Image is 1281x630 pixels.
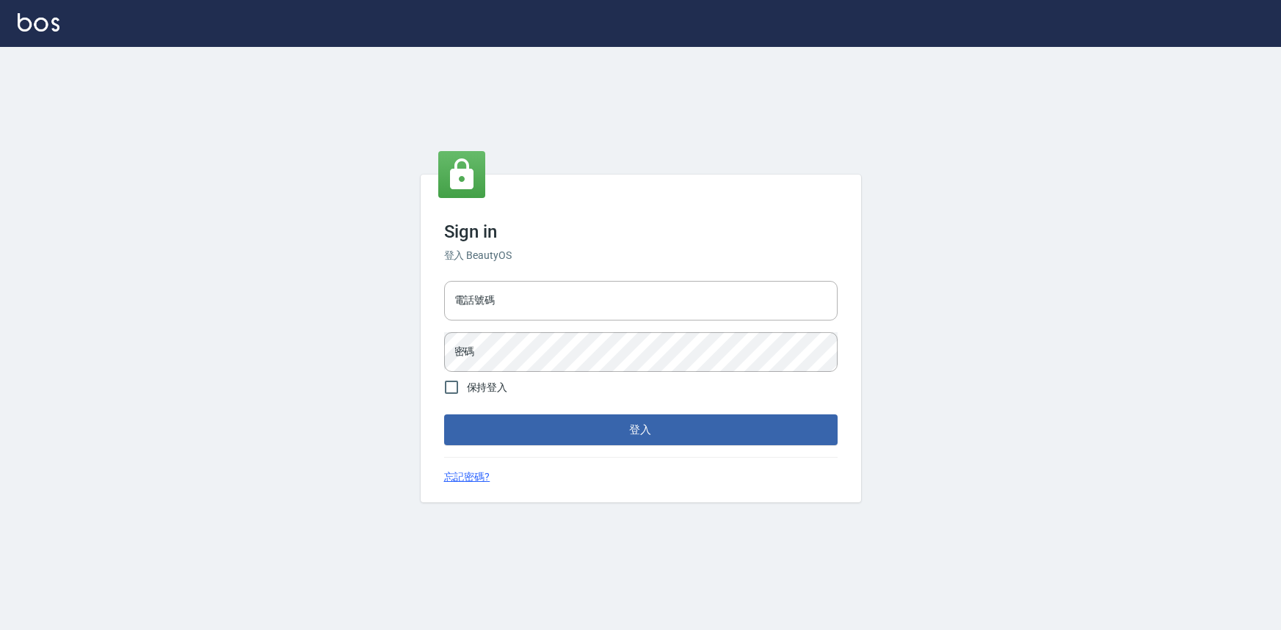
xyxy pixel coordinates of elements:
button: 登入 [444,414,838,445]
h6: 登入 BeautyOS [444,248,838,263]
span: 保持登入 [467,380,508,395]
h3: Sign in [444,221,838,242]
img: Logo [18,13,59,32]
a: 忘記密碼? [444,469,490,485]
